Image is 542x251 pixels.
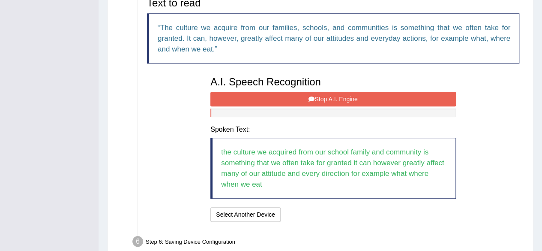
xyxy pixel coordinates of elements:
button: Select Another Device [210,207,281,222]
h4: Spoken Text: [210,126,456,133]
q: The culture we acquire from our families, schools, and communities is something that we often tak... [158,24,510,53]
blockquote: the culture we acquired from our school family and community is something that we often take for ... [210,138,456,199]
button: Stop A.I. Engine [210,92,456,106]
h3: A.I. Speech Recognition [210,76,456,88]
